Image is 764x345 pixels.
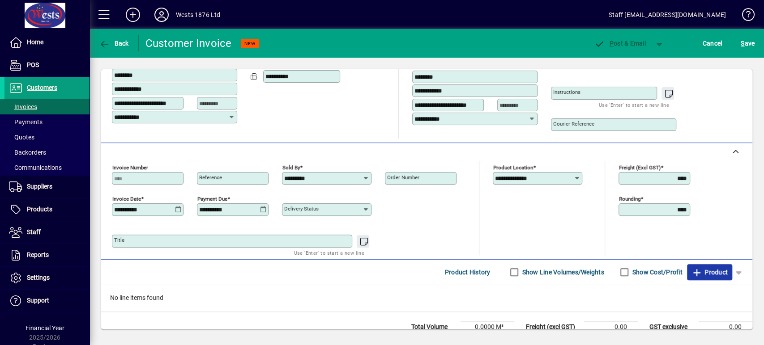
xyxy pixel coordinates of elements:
[741,40,744,47] span: S
[27,228,41,236] span: Staff
[461,322,514,332] td: 0.0000 M³
[9,118,43,126] span: Payments
[407,322,461,332] td: Total Volume
[27,297,49,304] span: Support
[99,40,129,47] span: Back
[9,103,37,110] span: Invoices
[114,237,124,243] mat-label: Title
[594,40,646,47] span: ost & Email
[619,164,661,171] mat-label: Freight (excl GST)
[553,89,580,95] mat-label: Instructions
[101,284,752,311] div: No line items found
[284,206,319,212] mat-label: Delivery status
[4,176,90,198] a: Suppliers
[445,265,491,279] span: Product History
[521,268,604,277] label: Show Line Volumes/Weights
[738,35,757,51] button: Save
[27,38,43,46] span: Home
[112,164,148,171] mat-label: Invoice number
[9,164,62,171] span: Communications
[609,8,726,22] div: Staff [EMAIL_ADDRESS][DOMAIN_NAME]
[687,264,732,280] button: Product
[584,322,638,332] td: 0.00
[27,84,57,91] span: Customers
[741,36,755,50] span: ave
[4,145,90,160] a: Backorders
[4,290,90,312] a: Support
[387,174,419,181] mat-label: Order number
[4,198,90,221] a: Products
[700,35,725,51] button: Cancel
[645,322,699,332] td: GST exclusive
[145,36,232,50] div: Customer Invoice
[4,54,90,76] a: POS
[90,35,139,51] app-page-header-button: Back
[199,174,222,181] mat-label: Reference
[4,31,90,54] a: Home
[27,274,50,281] span: Settings
[493,164,533,171] mat-label: Product location
[9,149,46,156] span: Backorders
[4,244,90,266] a: Reports
[4,114,90,130] a: Payments
[27,251,49,258] span: Reports
[4,99,90,114] a: Invoices
[610,40,614,47] span: P
[97,35,131,51] button: Back
[599,100,669,110] mat-hint: Use 'Enter' to start a new line
[294,248,364,258] mat-hint: Use 'Enter' to start a new line
[521,322,584,332] td: Freight (excl GST)
[4,221,90,244] a: Staff
[27,206,52,213] span: Products
[112,196,141,202] mat-label: Invoice date
[441,264,494,280] button: Product History
[176,8,220,22] div: Wests 1876 Ltd
[4,267,90,289] a: Settings
[197,196,227,202] mat-label: Payment due
[26,324,64,332] span: Financial Year
[27,61,39,68] span: POS
[735,2,753,31] a: Knowledge Base
[589,35,650,51] button: Post & Email
[691,265,728,279] span: Product
[553,121,594,127] mat-label: Courier Reference
[4,130,90,145] a: Quotes
[244,41,256,46] span: NEW
[4,160,90,175] a: Communications
[119,7,147,23] button: Add
[282,164,300,171] mat-label: Sold by
[9,134,34,141] span: Quotes
[699,322,752,332] td: 0.00
[631,268,683,277] label: Show Cost/Profit
[147,7,176,23] button: Profile
[619,196,640,202] mat-label: Rounding
[27,183,52,190] span: Suppliers
[703,36,722,50] span: Cancel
